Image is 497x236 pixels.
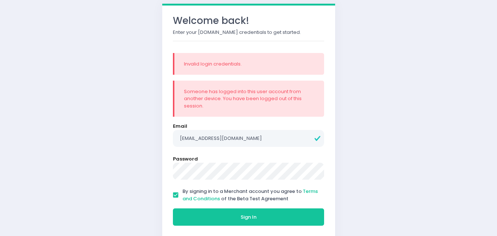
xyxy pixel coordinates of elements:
button: Sign In [173,208,324,226]
p: Enter your [DOMAIN_NAME] credentials to get started. [173,29,324,36]
span: By signing in to a Merchant account you agree to of the Beta Test Agreement [182,188,318,202]
div: Someone has logged into this user account from another device. You have been logged out of this s... [184,88,315,110]
span: Sign In [241,214,256,221]
a: Terms and Conditions [182,188,318,202]
div: Invalid login credentials. [184,60,315,68]
label: Password [173,155,198,163]
h3: Welcome back! [173,15,324,27]
label: Email [173,123,187,130]
input: Email [173,130,324,147]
